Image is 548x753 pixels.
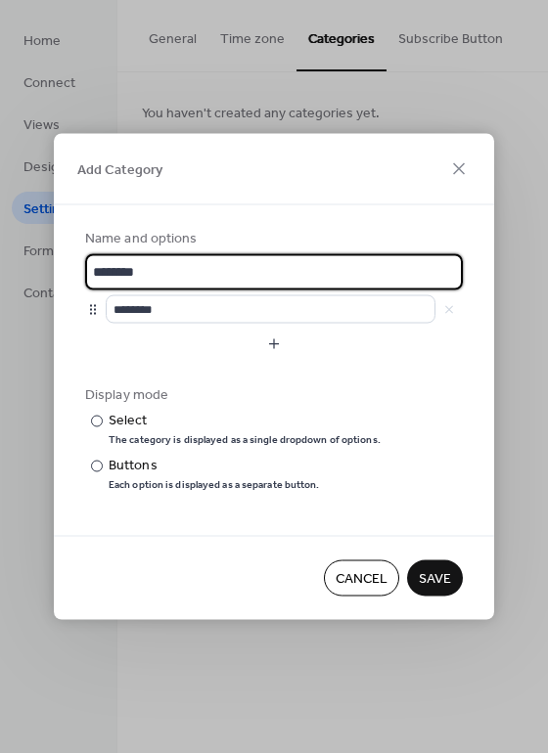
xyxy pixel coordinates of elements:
[85,385,459,406] div: Display mode
[109,433,381,447] div: The category is displayed as a single dropdown of options.
[419,569,451,590] span: Save
[109,478,320,492] div: Each option is displayed as a separate button.
[77,160,162,181] span: Add Category
[407,560,463,597] button: Save
[85,229,459,249] div: Name and options
[324,560,399,597] button: Cancel
[109,456,316,476] div: Buttons
[336,569,388,590] span: Cancel
[109,411,377,431] div: Select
